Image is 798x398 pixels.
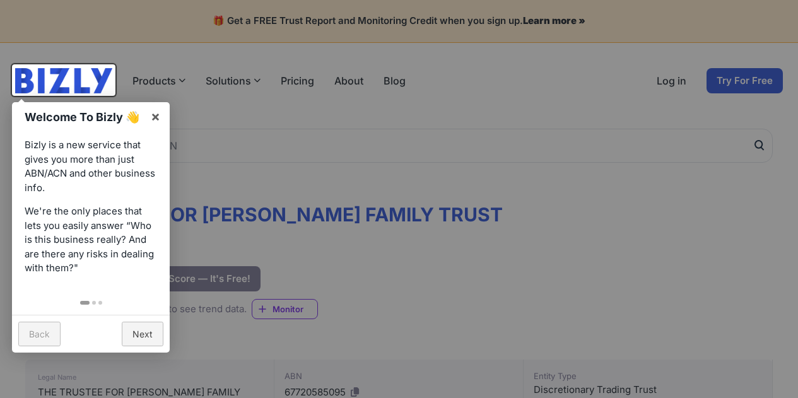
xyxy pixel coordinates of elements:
[18,322,61,346] a: Back
[25,138,157,195] p: Bizly is a new service that gives you more than just ABN/ACN and other business info.
[25,204,157,276] p: We're the only places that lets you easily answer “Who is this business really? And are there any...
[141,102,170,131] a: ×
[122,322,163,346] a: Next
[25,108,144,126] h1: Welcome To Bizly 👋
